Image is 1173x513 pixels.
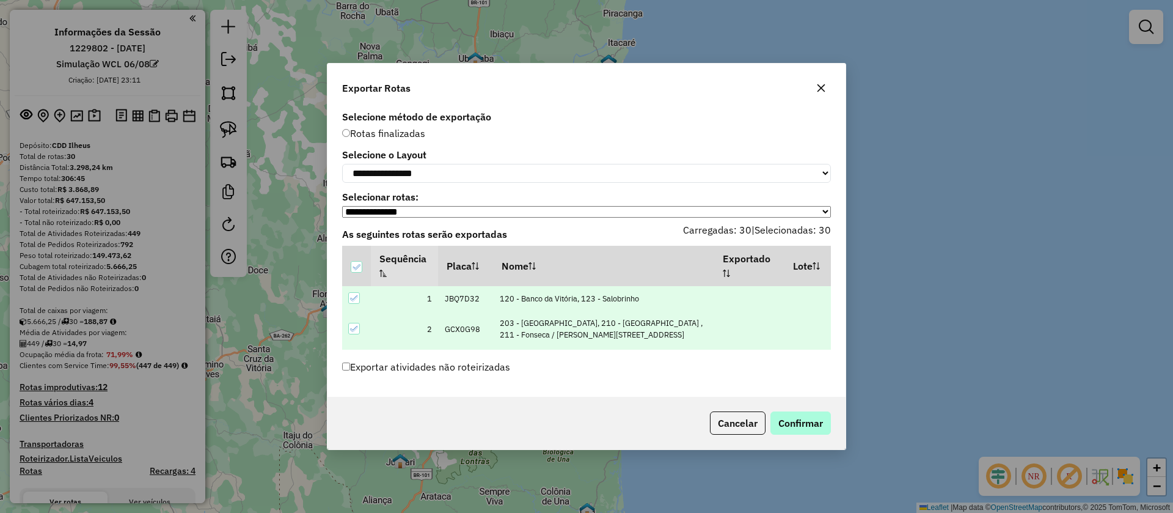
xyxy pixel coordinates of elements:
[342,228,507,240] strong: As seguintes rotas serão exportadas
[438,246,493,286] th: Placa
[770,412,831,435] button: Confirmar
[342,81,411,95] span: Exportar Rotas
[371,347,438,383] td: 3
[785,246,831,286] th: Lote
[438,347,493,383] td: PVE1594
[438,311,493,347] td: GCX0G98
[755,224,831,236] span: Selecionadas: 30
[342,147,831,162] label: Selecione o Layout
[342,190,831,204] label: Selecionar rotas:
[586,223,838,246] div: |
[710,412,766,435] button: Cancelar
[371,246,438,286] th: Sequência
[493,286,714,311] td: 120 - Banco da Vitória, 123 - Salobrinho
[493,347,714,383] td: 102 - Olivença, 103 - Coutos, 531 - Una - PA UNA, 533 - Olivença II
[683,224,751,236] span: Carregadas: 30
[342,355,510,378] label: Exportar atividades não roteirizadas
[342,127,425,139] span: Rotas finalizadas
[715,246,785,286] th: Exportado
[493,311,714,347] td: 203 - [GEOGRAPHIC_DATA], 210 - [GEOGRAPHIC_DATA] , 211 - Fonseca / [PERSON_NAME][STREET_ADDRESS]
[371,311,438,347] td: 2
[371,286,438,311] td: 1
[438,286,493,311] td: JBQ7D32
[493,246,714,286] th: Nome
[342,109,831,124] label: Selecione método de exportação
[342,363,350,371] input: Exportar atividades não roteirizadas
